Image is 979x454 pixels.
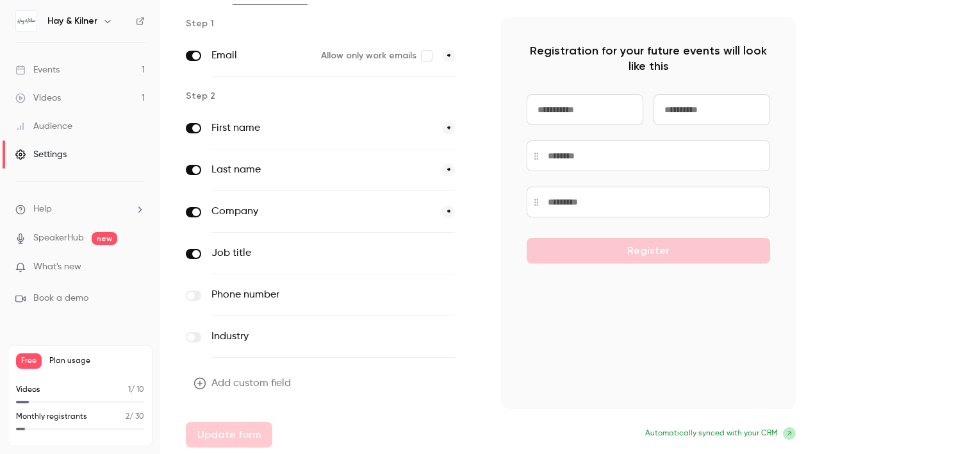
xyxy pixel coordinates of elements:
span: new [92,232,117,245]
label: Industry [211,329,402,344]
p: / 30 [126,411,144,423]
label: First name [211,121,432,136]
div: Audience [15,120,72,133]
a: SpeakerHub [33,231,84,245]
span: Book a demo [33,292,88,305]
label: Company [211,204,432,219]
p: Registration for your future events will look like this [527,43,770,74]
p: Step 1 [186,17,481,30]
span: 1 [128,386,131,394]
span: Plan usage [49,356,144,366]
span: Automatically synced with your CRM [645,428,778,439]
img: Hay & Kilner [16,11,37,31]
span: Help [33,203,52,216]
label: Job title [211,246,402,261]
label: Allow only work emails [321,49,432,62]
p: Step 2 [186,90,481,103]
span: Free [16,353,42,369]
p: Videos [16,384,40,396]
span: 2 [126,413,129,421]
p: / 10 [128,384,144,396]
span: What's new [33,260,81,274]
label: Last name [211,162,432,178]
div: Events [15,63,60,76]
label: Phone number [211,287,402,303]
div: Videos [15,92,61,105]
p: Monthly registrants [16,411,87,423]
li: help-dropdown-opener [15,203,145,216]
button: Add custom field [186,371,301,396]
h6: Hay & Kilner [47,15,97,28]
label: Email [211,48,311,63]
div: Settings [15,148,67,161]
